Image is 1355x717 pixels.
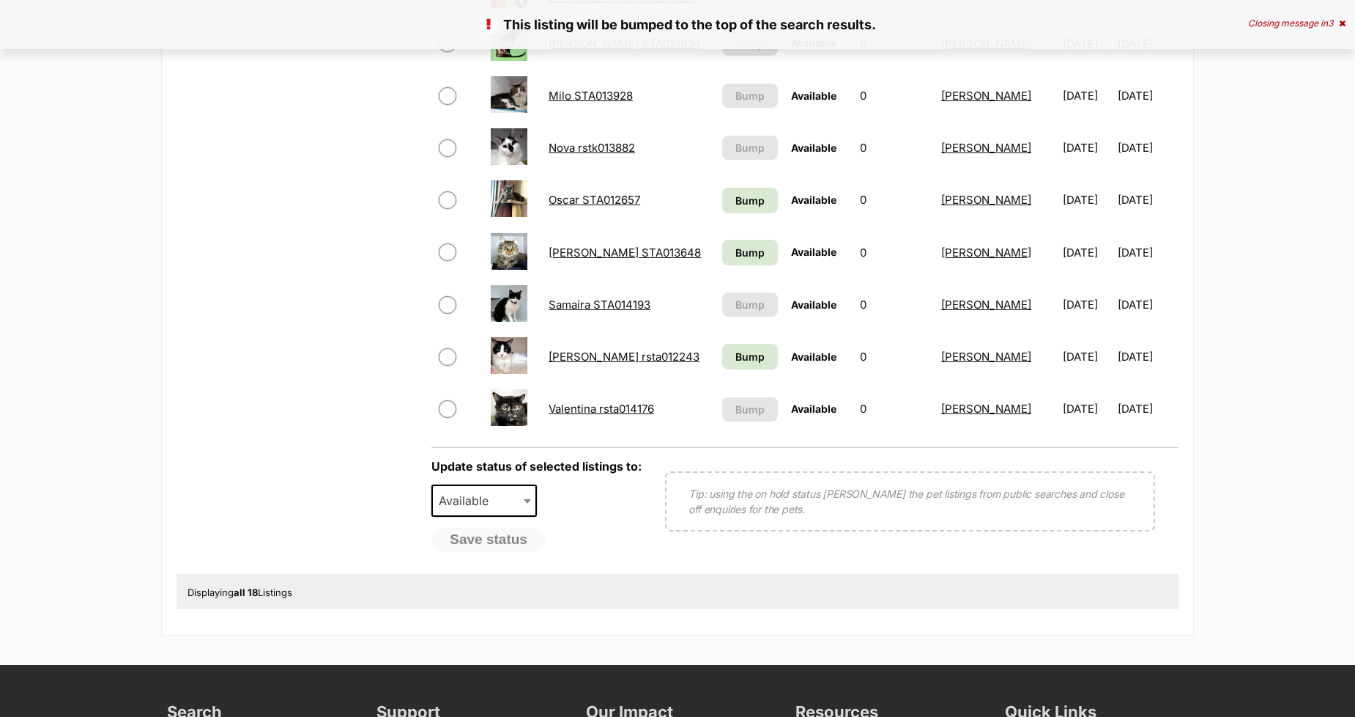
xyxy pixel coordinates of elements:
[854,174,934,225] td: 0
[722,136,778,160] button: Bump
[791,402,836,415] span: Available
[735,140,765,155] span: Bump
[791,350,836,363] span: Available
[688,486,1132,517] p: Tip: using the on hold status [PERSON_NAME] the pet listings from public searches and close off e...
[431,485,537,517] span: Available
[1057,227,1116,278] td: [DATE]
[854,331,934,382] td: 0
[722,293,778,317] button: Bump
[549,402,654,416] a: Valentina rsta014176
[1248,18,1345,29] div: Closing message in
[1057,279,1116,330] td: [DATE]
[1057,70,1116,121] td: [DATE]
[854,279,934,330] td: 0
[1057,122,1116,173] td: [DATE]
[791,89,836,102] span: Available
[941,193,1031,207] a: [PERSON_NAME]
[1057,174,1116,225] td: [DATE]
[854,227,934,278] td: 0
[1118,331,1177,382] td: [DATE]
[735,349,765,364] span: Bump
[722,240,778,265] a: Bump
[1118,383,1177,434] td: [DATE]
[791,194,836,206] span: Available
[1057,331,1116,382] td: [DATE]
[1118,174,1177,225] td: [DATE]
[15,15,1340,34] p: This listing will be bumped to the top of the search results.
[1118,279,1177,330] td: [DATE]
[854,122,934,173] td: 0
[549,141,635,155] a: Nova rstk013882
[854,70,934,121] td: 0
[735,193,765,208] span: Bump
[941,246,1031,260] a: [PERSON_NAME]
[735,88,765,103] span: Bump
[791,246,836,258] span: Available
[941,141,1031,155] a: [PERSON_NAME]
[549,350,699,364] a: [PERSON_NAME] rsta012243
[234,587,258,598] strong: all 18
[431,459,642,474] label: Update status of selected listings to:
[431,528,546,551] button: Save status
[791,298,836,311] span: Available
[722,188,778,213] a: Bump
[791,141,836,154] span: Available
[735,297,765,312] span: Bump
[1057,383,1116,434] td: [DATE]
[549,89,633,103] a: Milo STA013928
[941,298,1031,312] a: [PERSON_NAME]
[941,89,1031,103] a: [PERSON_NAME]
[941,402,1031,416] a: [PERSON_NAME]
[1118,122,1177,173] td: [DATE]
[735,402,765,417] span: Bump
[549,246,701,260] a: [PERSON_NAME] STA013648
[549,193,640,207] a: Oscar STA012657
[188,587,292,598] span: Displaying Listings
[735,245,765,260] span: Bump
[433,490,503,511] span: Available
[722,84,778,108] button: Bump
[722,397,778,422] button: Bump
[722,344,778,369] a: Bump
[854,383,934,434] td: 0
[549,298,650,312] a: Samaira STA014193
[1118,227,1177,278] td: [DATE]
[941,350,1031,364] a: [PERSON_NAME]
[1118,70,1177,121] td: [DATE]
[1328,18,1333,29] span: 3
